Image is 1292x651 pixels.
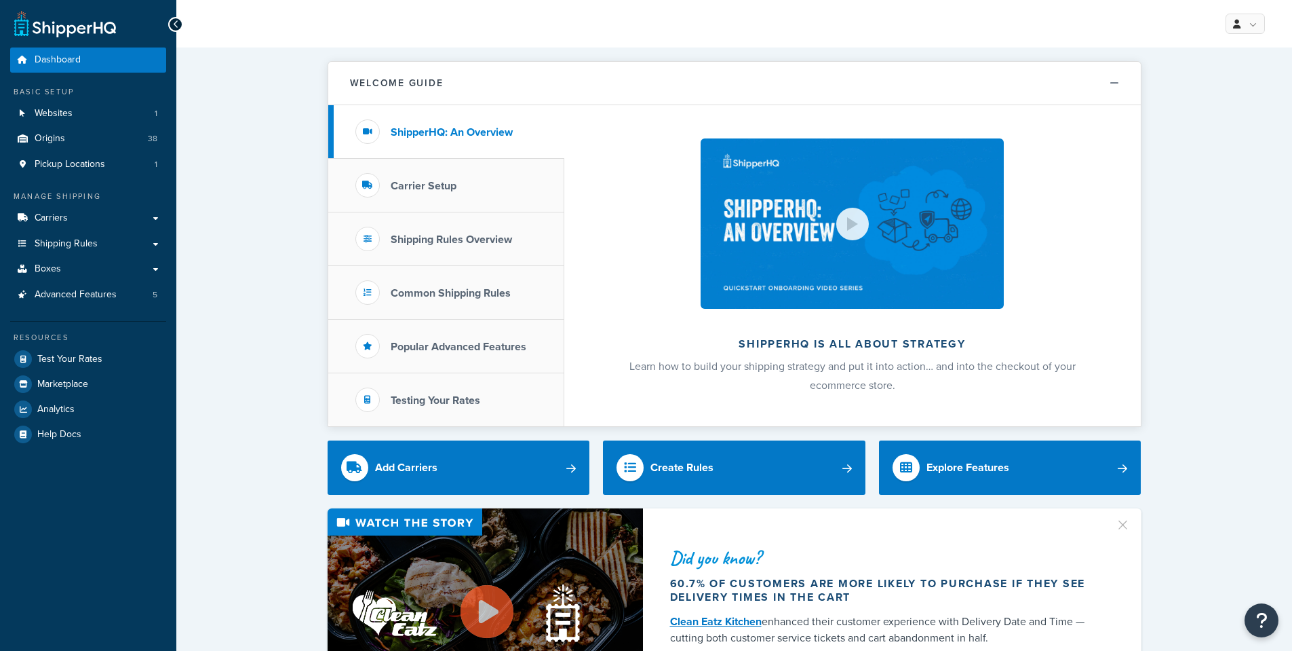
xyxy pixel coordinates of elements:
[350,78,444,88] h2: Welcome Guide
[37,379,88,390] span: Marketplace
[10,422,166,447] a: Help Docs
[1245,603,1278,637] button: Open Resource Center
[10,152,166,177] li: Pickup Locations
[10,397,166,422] a: Analytics
[391,126,513,138] h3: ShipperHQ: An Overview
[155,159,157,170] span: 1
[391,341,526,353] h3: Popular Advanced Features
[10,101,166,126] li: Websites
[10,152,166,177] a: Pickup Locations1
[391,234,512,246] h3: Shipping Rules Overview
[926,458,1009,477] div: Explore Features
[35,212,68,224] span: Carriers
[37,429,81,441] span: Help Docs
[603,441,865,495] a: Create Rules
[10,282,166,308] a: Advanced Features5
[35,54,81,66] span: Dashboard
[10,191,166,202] div: Manage Shipping
[670,577,1099,604] div: 60.7% of customers are more likely to purchase if they see delivery times in the cart
[148,133,157,145] span: 38
[10,126,166,151] li: Origins
[35,133,65,145] span: Origins
[328,62,1141,105] button: Welcome Guide
[10,206,166,231] a: Carriers
[670,614,1099,646] div: enhanced their customer experience with Delivery Date and Time — cutting both customer service ti...
[701,138,1003,309] img: ShipperHQ is all about strategy
[391,287,511,299] h3: Common Shipping Rules
[35,108,73,119] span: Websites
[10,101,166,126] a: Websites1
[155,108,157,119] span: 1
[670,548,1099,568] div: Did you know?
[650,458,713,477] div: Create Rules
[35,263,61,275] span: Boxes
[35,289,117,301] span: Advanced Features
[391,180,456,192] h3: Carrier Setup
[670,614,762,629] a: Clean Eatz Kitchen
[37,354,102,365] span: Test Your Rates
[10,257,166,282] a: Boxes
[10,126,166,151] a: Origins38
[10,347,166,371] a: Test Your Rates
[35,159,105,170] span: Pickup Locations
[10,48,166,73] a: Dashboard
[10,282,166,308] li: Advanced Features
[37,404,75,415] span: Analytics
[10,86,166,98] div: Basic Setup
[328,441,590,495] a: Add Carriers
[629,358,1076,393] span: Learn how to build your shipping strategy and put it into action… and into the checkout of your e...
[10,231,166,257] a: Shipping Rules
[10,332,166,343] div: Resources
[879,441,1141,495] a: Explore Features
[35,238,98,250] span: Shipping Rules
[10,372,166,396] a: Marketplace
[391,394,480,407] h3: Testing Your Rates
[153,289,157,301] span: 5
[375,458,437,477] div: Add Carriers
[600,338,1105,350] h2: ShipperHQ is all about strategy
